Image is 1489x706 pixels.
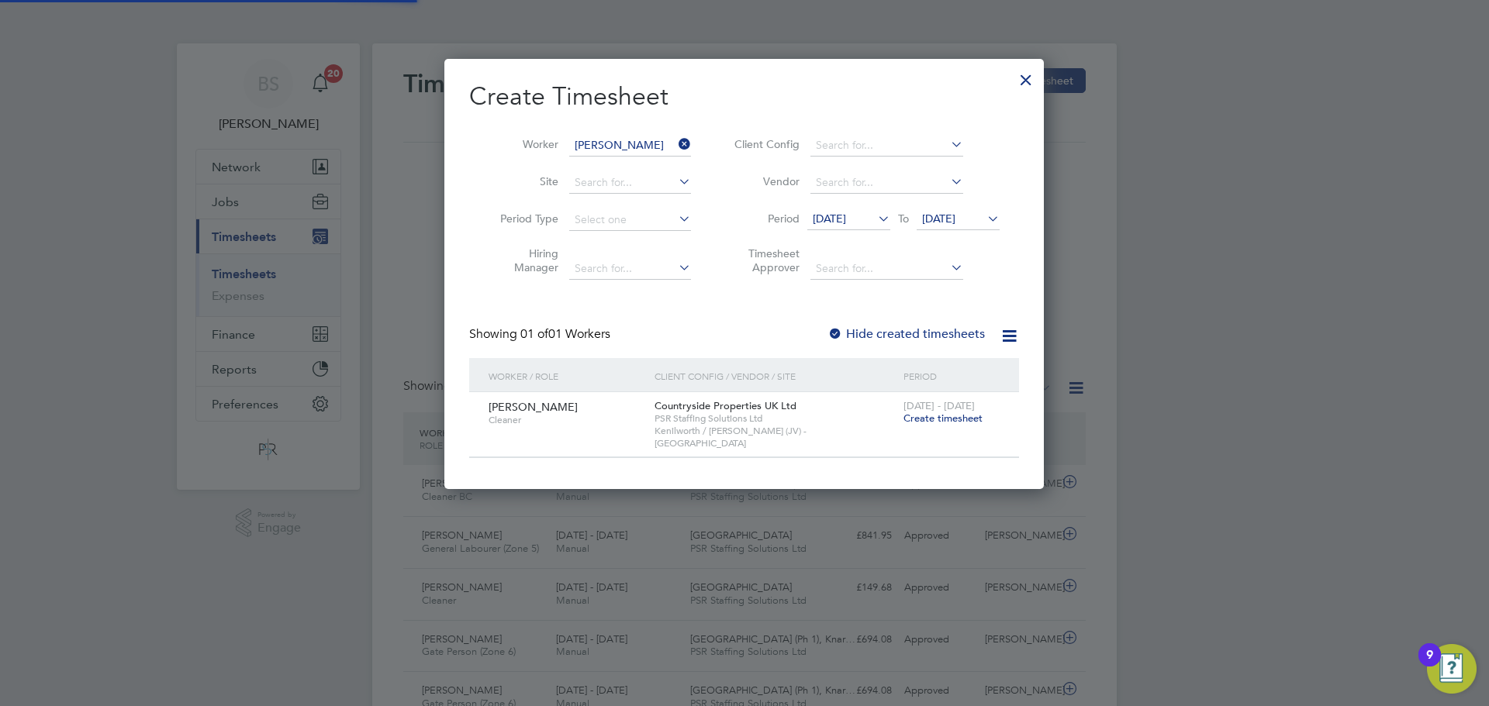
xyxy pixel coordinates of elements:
input: Search for... [569,172,691,194]
span: [DATE] - [DATE] [903,399,975,412]
input: Search for... [810,258,963,280]
span: Countryside Properties UK Ltd [655,399,796,412]
span: Create timesheet [903,412,983,425]
span: Cleaner [489,414,643,426]
span: 01 Workers [520,326,610,342]
input: Search for... [810,135,963,157]
input: Search for... [569,258,691,280]
span: [DATE] [813,212,846,226]
div: 9 [1426,655,1433,675]
div: Showing [469,326,613,343]
span: To [893,208,914,229]
span: 01 of [520,326,548,342]
label: Site [489,174,558,188]
label: Hiring Manager [489,246,558,274]
span: [DATE] [922,212,955,226]
input: Search for... [569,135,691,157]
label: Period Type [489,212,558,226]
input: Select one [569,209,691,231]
span: PSR Staffing Solutions Ltd [655,412,896,425]
label: Worker [489,137,558,151]
span: Kenilworth / [PERSON_NAME] (JV) - [GEOGRAPHIC_DATA] [655,425,896,449]
div: Period [900,358,1004,394]
span: [PERSON_NAME] [489,400,578,414]
label: Client Config [730,137,800,151]
label: Hide created timesheets [827,326,985,342]
label: Vendor [730,174,800,188]
label: Timesheet Approver [730,246,800,274]
button: Open Resource Center, 9 new notifications [1427,644,1477,694]
input: Search for... [810,172,963,194]
div: Worker / Role [485,358,651,394]
h2: Create Timesheet [469,81,1019,113]
div: Client Config / Vendor / Site [651,358,900,394]
label: Period [730,212,800,226]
